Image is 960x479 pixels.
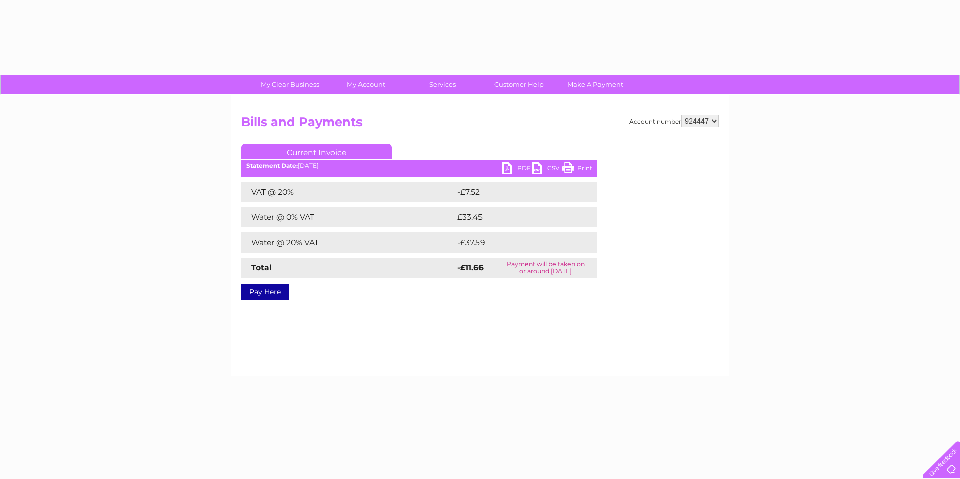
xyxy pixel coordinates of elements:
[325,75,408,94] a: My Account
[241,207,455,227] td: Water @ 0% VAT
[251,263,272,272] strong: Total
[629,115,719,127] div: Account number
[241,232,455,253] td: Water @ 20% VAT
[554,75,637,94] a: Make A Payment
[457,263,484,272] strong: -£11.66
[502,162,532,177] a: PDF
[241,182,455,202] td: VAT @ 20%
[477,75,560,94] a: Customer Help
[241,284,289,300] a: Pay Here
[249,75,331,94] a: My Clear Business
[562,162,592,177] a: Print
[241,162,597,169] div: [DATE]
[241,115,719,134] h2: Bills and Payments
[455,182,575,202] td: -£7.52
[455,232,578,253] td: -£37.59
[241,144,392,159] a: Current Invoice
[532,162,562,177] a: CSV
[246,162,298,169] b: Statement Date:
[401,75,484,94] a: Services
[455,207,577,227] td: £33.45
[494,258,597,278] td: Payment will be taken on or around [DATE]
